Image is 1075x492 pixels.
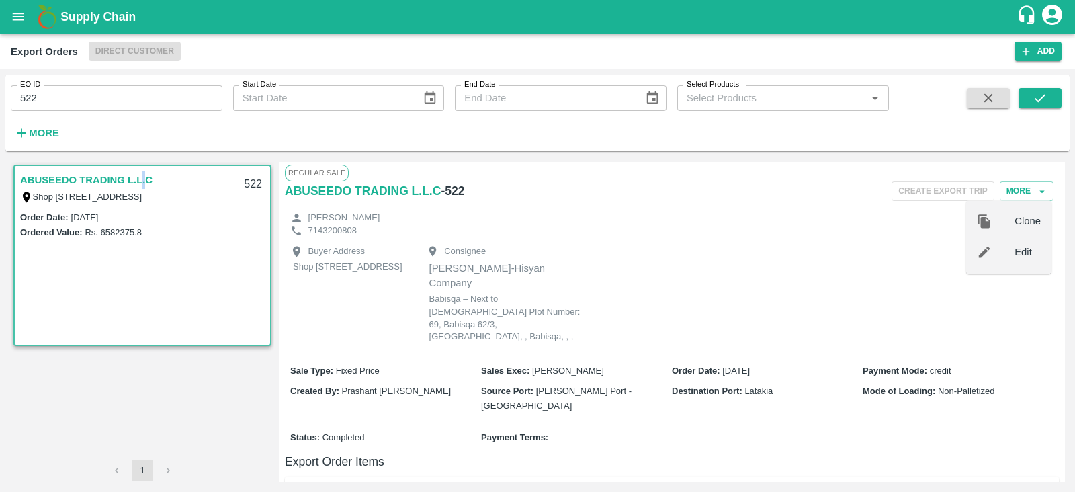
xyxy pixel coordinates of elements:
[966,206,1051,237] div: Clone
[744,386,773,396] span: Latakia
[441,181,464,200] h6: - 522
[1040,3,1064,31] div: account of current user
[29,128,59,138] strong: More
[1015,42,1062,61] button: Add
[938,386,995,396] span: Non-Palletized
[290,386,339,396] b: Created By :
[464,79,495,90] label: End Date
[481,386,632,411] span: [PERSON_NAME] Port - [GEOGRAPHIC_DATA]
[681,89,863,107] input: Select Products
[20,79,40,90] label: EO ID
[308,224,357,237] p: 7143200808
[481,432,548,442] b: Payment Terms :
[1017,5,1040,29] div: customer-support
[336,366,380,376] span: Fixed Price
[290,432,320,442] b: Status :
[429,261,591,291] p: [PERSON_NAME]-Hisyan Company
[11,122,62,145] button: More
[11,43,78,60] div: Export Orders
[34,3,60,30] img: logo
[3,1,34,32] button: open drawer
[20,171,153,189] a: ABUSEEDO TRADING L.L.C
[85,227,142,237] label: Rs. 6582375.8
[243,79,276,90] label: Start Date
[293,261,402,274] p: Shop [STREET_ADDRESS]
[1000,181,1053,201] button: More
[285,165,349,181] span: Regular Sale
[132,460,153,481] button: page 1
[60,10,136,24] b: Supply Chain
[672,366,720,376] b: Order Date :
[1015,214,1041,229] span: Clone
[672,386,742,396] b: Destination Port :
[866,89,884,107] button: Open
[71,212,99,222] label: [DATE]
[1015,245,1041,260] span: Edit
[966,237,1051,268] div: Edit
[863,386,935,396] b: Mode of Loading :
[285,181,441,200] a: ABUSEEDO TRADING L.L.C
[236,169,270,200] div: 522
[444,245,486,258] p: Consignee
[455,85,634,111] input: End Date
[640,85,665,111] button: Choose date
[722,366,750,376] span: [DATE]
[11,85,222,111] input: Enter EO ID
[60,7,1017,26] a: Supply Chain
[285,452,1059,471] h6: Export Order Items
[481,366,529,376] b: Sales Exec :
[20,227,82,237] label: Ordered Value:
[233,85,412,111] input: Start Date
[532,366,604,376] span: [PERSON_NAME]
[20,212,69,222] label: Order Date :
[342,386,451,396] span: Prashant [PERSON_NAME]
[481,386,533,396] b: Source Port :
[429,293,591,343] p: Babisqa – Next to [DEMOGRAPHIC_DATA] Plot Number: 69, Babisqa 62/3, [GEOGRAPHIC_DATA], , Babisqa,...
[863,366,927,376] b: Payment Mode :
[930,366,951,376] span: credit
[308,212,380,224] p: [PERSON_NAME]
[104,460,181,481] nav: pagination navigation
[417,85,443,111] button: Choose date
[33,192,142,202] label: Shop [STREET_ADDRESS]
[308,245,365,258] p: Buyer Address
[687,79,739,90] label: Select Products
[290,366,333,376] b: Sale Type :
[322,432,365,442] span: Completed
